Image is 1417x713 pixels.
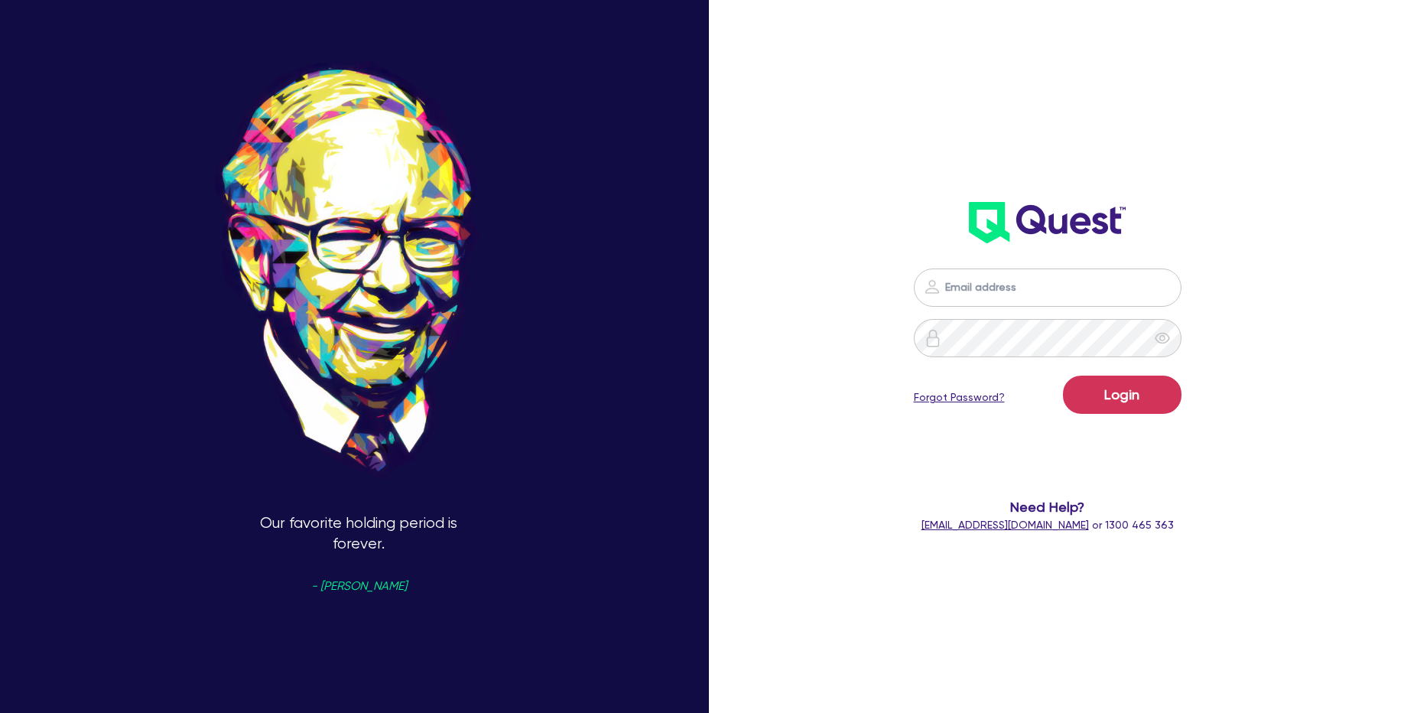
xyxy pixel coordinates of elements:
img: icon-password [923,278,941,296]
img: wH2k97JdezQIQAAAABJRU5ErkJggg== [969,202,1126,243]
button: Login [1063,376,1181,414]
span: - [PERSON_NAME] [311,581,407,592]
span: Need Help? [858,496,1237,517]
span: eye [1155,330,1170,346]
span: or 1300 465 363 [921,519,1174,531]
img: icon-password [924,329,942,347]
a: Forgot Password? [914,389,1005,405]
input: Email address [914,269,1181,307]
a: [EMAIL_ADDRESS][DOMAIN_NAME] [921,519,1089,531]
